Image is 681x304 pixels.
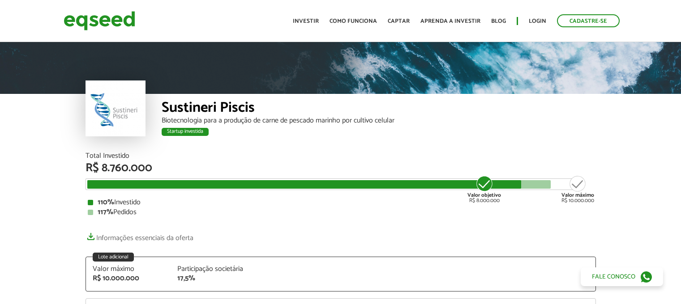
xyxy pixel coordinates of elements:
div: Lote adicional [93,253,134,262]
strong: 110% [98,196,114,208]
a: Captar [388,18,410,24]
div: 17,5% [177,275,249,282]
div: Participação societária [177,266,249,273]
strong: Valor objetivo [467,191,501,199]
a: Cadastre-se [557,14,620,27]
a: Aprenda a investir [420,18,480,24]
a: Blog [491,18,506,24]
div: Investido [88,199,594,206]
div: Sustineri Piscis [162,101,596,117]
a: Como funciona [330,18,377,24]
a: Login [529,18,546,24]
div: R$ 8.000.000 [467,175,501,203]
a: Investir [293,18,319,24]
div: R$ 8.760.000 [86,162,596,174]
a: Informações essenciais da oferta [86,229,193,242]
div: Pedidos [88,209,594,216]
div: R$ 10.000.000 [561,175,594,203]
div: Total Investido [86,152,596,160]
div: Valor máximo [93,266,164,273]
strong: 117% [98,206,113,218]
div: R$ 10.000.000 [93,275,164,282]
div: Startup investida [162,128,209,136]
strong: Valor máximo [561,191,594,199]
a: Fale conosco [581,267,663,286]
div: Biotecnologia para a produção de carne de pescado marinho por cultivo celular [162,117,596,124]
img: EqSeed [64,9,135,33]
